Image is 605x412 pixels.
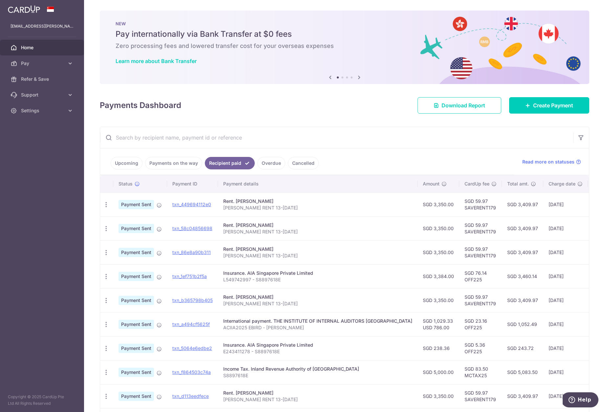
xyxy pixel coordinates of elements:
[459,336,502,360] td: SGD 5.36 OFF225
[502,336,543,360] td: SGD 243.72
[172,202,211,207] a: txn_449694112e0
[100,127,573,148] input: Search by recipient name, payment id or reference
[119,224,154,233] span: Payment Sent
[119,200,154,209] span: Payment Sent
[533,101,573,109] span: Create Payment
[459,312,502,336] td: SGD 23.16 OFF225
[442,101,485,109] span: Download Report
[116,58,197,64] a: Learn more about Bank Transfer
[223,396,412,403] p: [PERSON_NAME] RENT 13-[DATE]
[522,159,581,165] a: Read more on statuses
[100,11,589,84] img: Bank transfer banner
[543,240,588,264] td: [DATE]
[543,360,588,384] td: [DATE]
[418,312,459,336] td: SGD 1,029.33 USD 786.00
[502,312,543,336] td: SGD 1,052.49
[423,181,440,187] span: Amount
[116,42,573,50] h6: Zero processing fees and lowered transfer cost for your overseas expenses
[116,21,573,26] p: NEW
[111,157,142,169] a: Upcoming
[418,192,459,216] td: SGD 3,350.00
[502,264,543,288] td: SGD 3,460.14
[172,345,212,351] a: txn_5064e6edbe2
[223,294,412,300] div: Rent. [PERSON_NAME]
[418,336,459,360] td: SGD 238.36
[223,342,412,348] div: Insurance. AIA Singapore Private Limited
[172,297,213,303] a: txn_b365798b405
[223,276,412,283] p: L549742997 - S8897618E
[549,181,575,187] span: Charge date
[543,192,588,216] td: [DATE]
[223,348,412,355] p: E243411278 - S8897618E
[223,300,412,307] p: [PERSON_NAME] RENT 13-[DATE]
[522,159,574,165] span: Read more on statuses
[8,5,40,13] img: CardUp
[418,264,459,288] td: SGD 3,384.00
[223,372,412,379] p: S8897618E
[218,175,418,192] th: Payment details
[543,312,588,336] td: [DATE]
[100,99,181,111] h4: Payments Dashboard
[21,60,64,67] span: Pay
[502,360,543,384] td: SGD 5,083.50
[502,240,543,264] td: SGD 3,409.97
[223,222,412,228] div: Rent. [PERSON_NAME]
[119,181,133,187] span: Status
[11,23,74,30] p: [EMAIL_ADDRESS][PERSON_NAME][DOMAIN_NAME]
[459,264,502,288] td: SGD 76.14 OFF225
[119,344,154,353] span: Payment Sent
[172,273,207,279] a: txn_1ef751b2f5a
[172,321,210,327] a: txn_a494cf5625f
[502,192,543,216] td: SGD 3,409.97
[119,320,154,329] span: Payment Sent
[543,384,588,408] td: [DATE]
[21,44,64,51] span: Home
[172,393,209,399] a: txn_d113eedfece
[418,288,459,312] td: SGD 3,350.00
[502,288,543,312] td: SGD 3,409.97
[119,392,154,401] span: Payment Sent
[172,369,211,375] a: txn_f864503c74a
[119,248,154,257] span: Payment Sent
[459,360,502,384] td: SGD 83.50 MCTAX25
[223,246,412,252] div: Rent. [PERSON_NAME]
[418,240,459,264] td: SGD 3,350.00
[21,76,64,82] span: Refer & Save
[21,92,64,98] span: Support
[257,157,285,169] a: Overdue
[145,157,202,169] a: Payments on the way
[543,336,588,360] td: [DATE]
[167,175,218,192] th: Payment ID
[459,240,502,264] td: SGD 59.97 SAVERENT179
[223,198,412,205] div: Rent. [PERSON_NAME]
[502,384,543,408] td: SGD 3,409.97
[116,29,573,39] h5: Pay internationally via Bank Transfer at $0 fees
[543,264,588,288] td: [DATE]
[223,324,412,331] p: ACIIA2025 EBIRD - [PERSON_NAME]
[223,228,412,235] p: [PERSON_NAME] RENT 13-[DATE]
[502,216,543,240] td: SGD 3,409.97
[119,272,154,281] span: Payment Sent
[223,270,412,276] div: Insurance. AIA Singapore Private Limited
[543,288,588,312] td: [DATE]
[223,252,412,259] p: [PERSON_NAME] RENT 13-[DATE]
[223,318,412,324] div: International payment. THE INSTITUTE OF INTERNAL AUDITORS [GEOGRAPHIC_DATA]
[223,205,412,211] p: [PERSON_NAME] RENT 13-[DATE]
[21,107,64,114] span: Settings
[205,157,255,169] a: Recipient paid
[459,192,502,216] td: SGD 59.97 SAVERENT179
[418,97,501,114] a: Download Report
[543,216,588,240] td: [DATE]
[119,368,154,377] span: Payment Sent
[459,288,502,312] td: SGD 59.97 SAVERENT179
[288,157,319,169] a: Cancelled
[459,384,502,408] td: SGD 59.97 SAVERENT179
[465,181,489,187] span: CardUp fee
[223,366,412,372] div: Income Tax. Inland Revenue Authority of [GEOGRAPHIC_DATA]
[119,296,154,305] span: Payment Sent
[459,216,502,240] td: SGD 59.97 SAVERENT179
[223,390,412,396] div: Rent. [PERSON_NAME]
[172,226,212,231] a: txn_58c04856698
[172,249,211,255] a: txn_86e8a90b311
